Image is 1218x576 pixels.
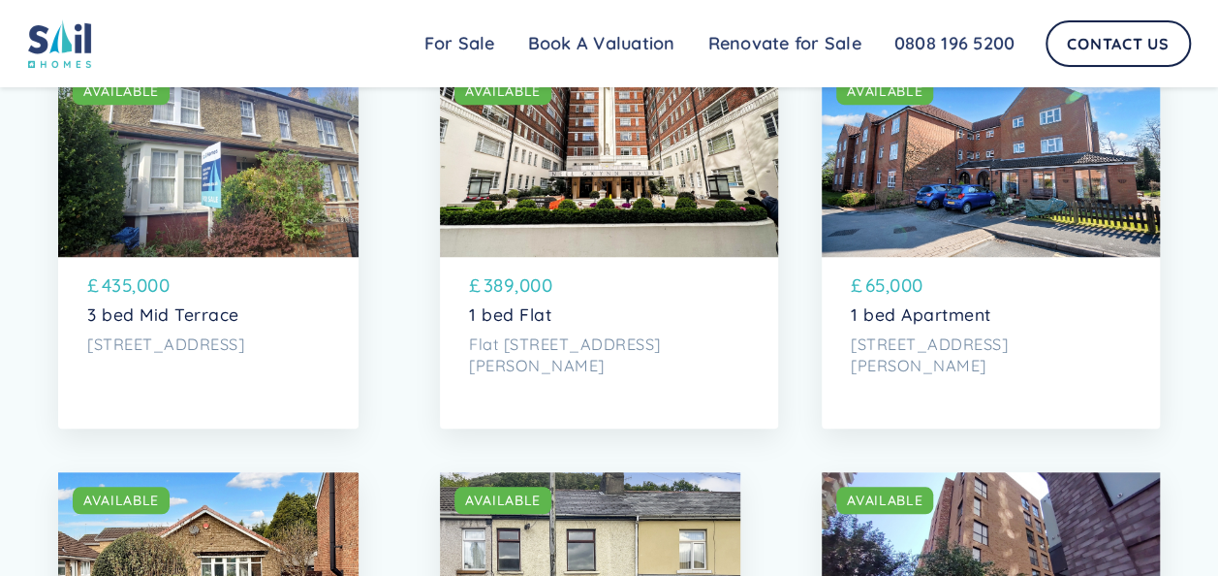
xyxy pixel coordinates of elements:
[469,335,749,376] p: Flat [STREET_ADDRESS][PERSON_NAME]
[469,304,749,325] p: 1 bed Flat
[692,24,878,63] a: Renovate for Sale
[87,335,329,355] p: [STREET_ADDRESS]
[440,63,778,429] a: AVAILABLE£389,0001 bed FlatFlat [STREET_ADDRESS][PERSON_NAME]
[465,491,541,510] div: AVAILABLE
[83,81,159,101] div: AVAILABLE
[847,491,922,510] div: AVAILABLE
[465,81,541,101] div: AVAILABLE
[469,272,482,299] p: £
[28,19,92,68] img: sail home logo colored
[878,24,1031,63] a: 0808 196 5200
[851,335,1131,376] p: [STREET_ADDRESS][PERSON_NAME]
[102,272,171,299] p: 435,000
[847,81,922,101] div: AVAILABLE
[58,63,359,429] a: AVAILABLE£435,0003 bed Mid Terrace[STREET_ADDRESS]
[822,63,1160,429] a: AVAILABLE£65,0001 bed Apartment[STREET_ADDRESS][PERSON_NAME]
[484,272,553,299] p: 389,000
[865,272,923,299] p: 65,000
[408,24,512,63] a: For Sale
[512,24,692,63] a: Book A Valuation
[851,304,1131,325] p: 1 bed Apartment
[1046,20,1191,67] a: Contact Us
[851,272,863,299] p: £
[87,304,329,325] p: 3 bed Mid Terrace
[83,491,159,510] div: AVAILABLE
[87,272,100,299] p: £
